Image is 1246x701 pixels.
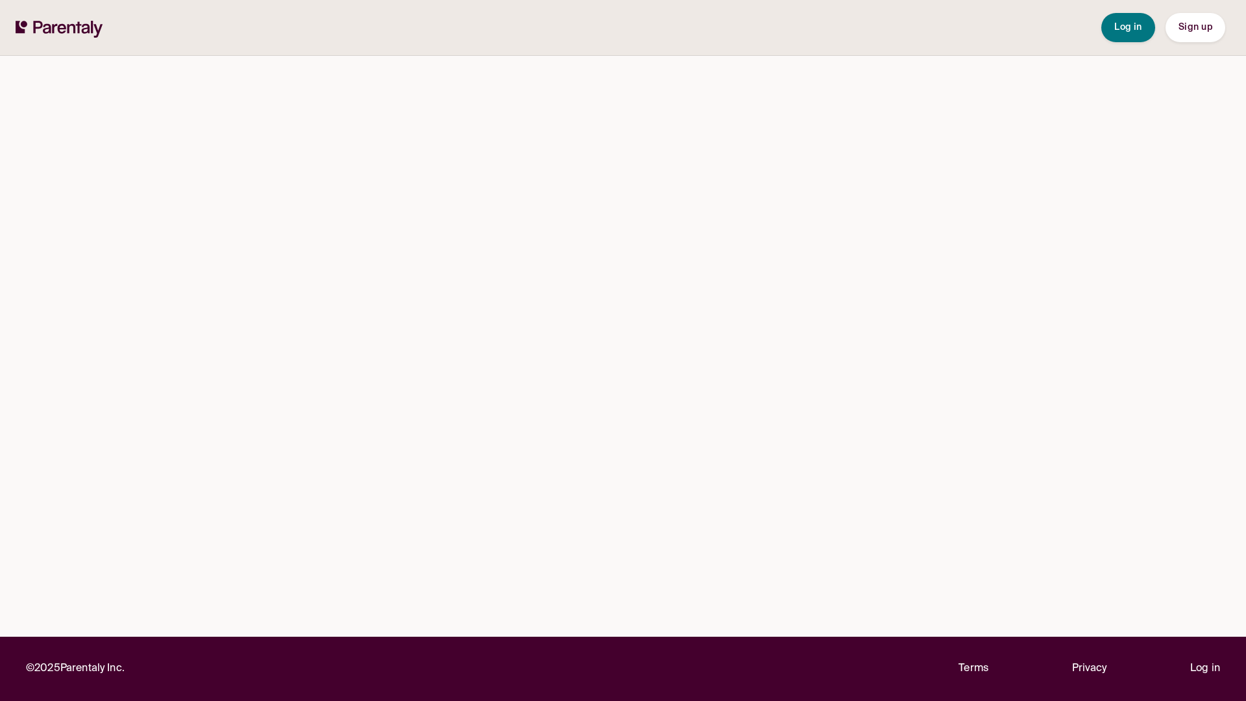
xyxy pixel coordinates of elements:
button: Log in [1101,13,1155,42]
a: Privacy [1072,660,1107,678]
button: Sign up [1166,13,1225,42]
span: Log in [1114,23,1142,32]
a: Terms [959,660,988,678]
span: Sign up [1179,23,1212,32]
p: © 2025 Parentaly Inc. [26,660,125,678]
a: Log in [1190,660,1220,678]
